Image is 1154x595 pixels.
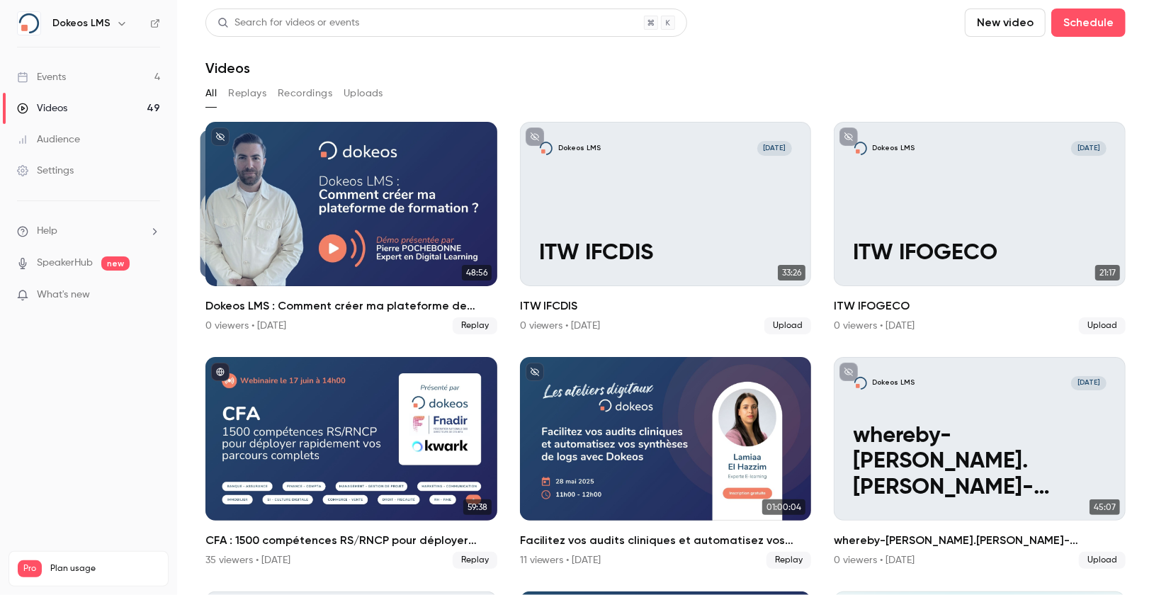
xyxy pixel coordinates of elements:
[520,357,812,569] li: Facilitez vos audits cliniques et automatisez vos synthèses de logs avec Dokeos
[764,317,811,334] span: Upload
[17,101,67,115] div: Videos
[205,82,217,105] button: All
[1079,552,1126,569] span: Upload
[762,499,805,515] span: 01:00:04
[834,122,1126,334] a: ITW IFOGECODokeos LMS[DATE]ITW IFOGECO21:17ITW IFOGECO0 viewers • [DATE]Upload
[854,424,1107,501] p: whereby-[PERSON_NAME].[PERSON_NAME]-[DATE]-1505-CET
[1071,376,1107,390] span: [DATE]
[462,265,492,280] span: 48:56
[873,378,915,388] p: Dokeos LMS
[834,553,915,567] div: 0 viewers • [DATE]
[17,224,160,239] li: help-dropdown-opener
[539,141,553,155] img: ITW IFCDIS
[228,82,266,105] button: Replays
[1079,317,1126,334] span: Upload
[205,532,497,549] h2: CFA : 1500 compétences RS/RNCP pour déployer rapidement vos parcours complets
[558,144,601,154] p: Dokeos LMS
[205,8,1126,586] section: Videos
[834,357,1126,569] a: whereby-vasileos.beck-18-Dec-2024-1505-CETDokeos LMS[DATE]whereby-[PERSON_NAME].[PERSON_NAME]-[DA...
[520,122,812,334] li: ITW IFCDIS
[52,16,111,30] h6: Dokeos LMS
[37,224,57,239] span: Help
[211,363,230,381] button: published
[873,144,915,154] p: Dokeos LMS
[526,127,544,146] button: unpublished
[205,319,286,333] div: 0 viewers • [DATE]
[37,288,90,302] span: What's new
[854,241,1107,267] p: ITW IFOGECO
[211,127,230,146] button: unpublished
[839,363,858,381] button: unpublished
[520,532,812,549] h2: Facilitez vos audits cliniques et automatisez vos synthèses de logs avec Dokeos
[520,122,812,334] a: ITW IFCDISDokeos LMS[DATE]ITW IFCDIS33:26ITW IFCDIS0 viewers • [DATE]Upload
[834,297,1126,314] h2: ITW IFOGECO
[101,256,130,271] span: new
[520,319,601,333] div: 0 viewers • [DATE]
[526,363,544,381] button: unpublished
[1090,499,1120,515] span: 45:07
[453,552,497,569] span: Replay
[463,499,492,515] span: 59:38
[17,70,66,84] div: Events
[854,376,868,390] img: whereby-vasileos.beck-18-Dec-2024-1505-CET
[757,141,793,155] span: [DATE]
[205,297,497,314] h2: Dokeos LMS : Comment créer ma plateforme de formation ?
[839,127,858,146] button: unpublished
[1071,141,1107,155] span: [DATE]
[854,141,868,155] img: ITW IFOGECO
[205,357,497,569] a: 59:38CFA : 1500 compétences RS/RNCP pour déployer rapidement vos parcours complets35 viewers • [D...
[205,122,497,334] a: 48:5648:56Dokeos LMS : Comment créer ma plateforme de formation ?0 viewers • [DATE]Replay
[1095,265,1120,280] span: 21:17
[1051,8,1126,37] button: Schedule
[520,297,812,314] h2: ITW IFCDIS
[539,241,792,267] p: ITW IFCDIS
[205,122,497,334] li: Dokeos LMS : Comment créer ma plateforme de formation ?
[17,164,74,178] div: Settings
[18,560,42,577] span: Pro
[18,12,40,35] img: Dokeos LMS
[778,265,805,280] span: 33:26
[834,357,1126,569] li: whereby-vasileos.beck-18-Dec-2024-1505-CET
[520,357,812,569] a: 01:00:04Facilitez vos audits cliniques et automatisez vos synthèses de logs avec Dokeos11 viewers...
[205,357,497,569] li: CFA : 1500 compétences RS/RNCP pour déployer rapidement vos parcours complets
[205,59,250,76] h1: Videos
[965,8,1046,37] button: New video
[37,256,93,271] a: SpeakerHub
[50,563,159,574] span: Plan usage
[278,82,332,105] button: Recordings
[17,132,80,147] div: Audience
[834,532,1126,549] h2: whereby-[PERSON_NAME].[PERSON_NAME]-[DATE]-1505-CET
[834,319,915,333] div: 0 viewers • [DATE]
[217,16,359,30] div: Search for videos or events
[453,317,497,334] span: Replay
[205,553,290,567] div: 35 viewers • [DATE]
[834,122,1126,334] li: ITW IFOGECO
[520,553,601,567] div: 11 viewers • [DATE]
[766,552,811,569] span: Replay
[143,289,160,302] iframe: Noticeable Trigger
[344,82,383,105] button: Uploads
